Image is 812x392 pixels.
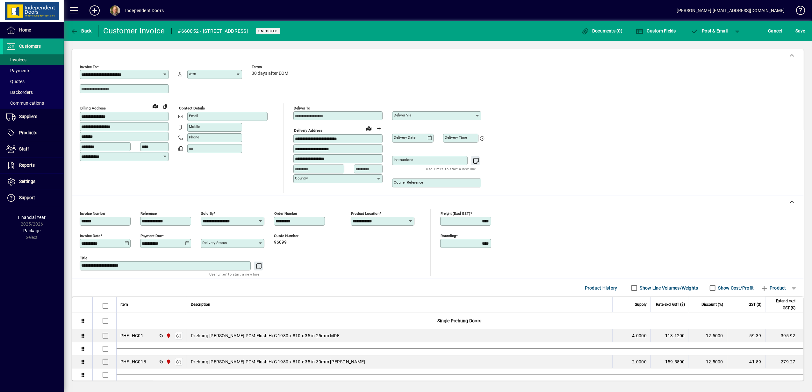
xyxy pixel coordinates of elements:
button: Choose address [374,123,384,134]
mat-label: Deliver To [294,106,310,110]
a: Products [3,125,64,141]
span: Staff [19,146,29,151]
span: Cancel [768,26,782,36]
span: Supply [635,301,647,308]
a: Knowledge Base [791,1,804,22]
mat-label: Invoice date [80,234,100,238]
label: Show Cost/Profit [717,285,754,291]
a: Settings [3,174,64,190]
button: Copy to Delivery address [160,101,170,111]
mat-label: Instructions [394,157,413,162]
a: Reports [3,157,64,173]
a: Support [3,190,64,206]
mat-label: Title [80,256,87,260]
span: Invoices [6,57,26,62]
mat-hint: Use 'Enter' to start a new line [426,165,476,172]
span: 30 days after EOM [252,71,288,76]
a: Staff [3,141,64,157]
span: Extend excl GST ($) [769,297,795,311]
td: 12.5000 [689,355,727,368]
button: Cancel [767,25,784,37]
span: Backorders [6,90,33,95]
span: 2.0000 [632,359,647,365]
span: Description [191,301,210,308]
div: 113.1200 [655,332,685,339]
td: 59.39 [727,329,765,342]
span: Christchurch [164,332,172,339]
div: Independent Doors [125,5,164,16]
span: Terms [252,65,290,69]
span: 96099 [274,240,287,245]
span: Payments [6,68,30,73]
a: Invoices [3,54,64,65]
a: Home [3,22,64,38]
span: Quote number [274,234,312,238]
div: [PERSON_NAME] [EMAIL_ADDRESS][DOMAIN_NAME] [677,5,785,16]
span: Item [120,301,128,308]
button: Custom Fields [634,25,678,37]
span: Package [23,228,40,233]
mat-label: Payment due [140,234,162,238]
span: Prehung [PERSON_NAME] PCM Flush H/C 1980 x 810 x 35 in 30mm [PERSON_NAME] [191,359,365,365]
label: Show Line Volumes/Weights [639,285,698,291]
mat-label: Freight (excl GST) [441,211,470,216]
div: #660052 - [STREET_ADDRESS] [178,26,248,36]
a: Suppliers [3,109,64,125]
div: PHFLHC01 [120,332,143,339]
span: Product [760,283,786,293]
mat-label: Phone [189,135,199,139]
a: Communications [3,98,64,108]
span: Customers [19,44,41,49]
span: Communications [6,101,44,106]
mat-label: Country [295,176,308,180]
mat-label: Delivery time [445,135,467,140]
span: P [702,28,705,33]
span: Back [70,28,92,33]
span: Rate excl GST ($) [656,301,685,308]
button: Product [757,282,789,294]
div: Customer Invoice [104,26,165,36]
td: 12.5000 [689,329,727,342]
mat-label: Invoice To [80,65,97,69]
button: Save [794,25,807,37]
button: Add [84,5,105,16]
span: GST ($) [749,301,761,308]
td: 395.92 [765,329,803,342]
a: Backorders [3,87,64,98]
button: Product History [582,282,620,294]
div: Single Prehung Doors: [117,312,803,329]
mat-hint: Use 'Enter' to start a new line [209,270,259,278]
span: Suppliers [19,114,37,119]
button: Documents (0) [580,25,624,37]
mat-label: Email [189,114,198,118]
span: Products [19,130,37,135]
span: 4.0000 [632,332,647,339]
span: Documents (0) [581,28,623,33]
mat-label: Delivery status [202,241,227,245]
a: View on map [150,101,160,111]
app-page-header-button: Back [64,25,99,37]
a: Quotes [3,76,64,87]
span: Support [19,195,35,200]
span: Reports [19,163,35,168]
span: Unposted [258,29,278,33]
span: Quotes [6,79,25,84]
mat-label: Product location [351,211,379,216]
span: Discount (%) [701,301,723,308]
span: ost & Email [691,28,728,33]
button: Profile [105,5,125,16]
span: Product History [585,283,617,293]
mat-label: Courier Reference [394,180,423,185]
mat-label: Delivery date [394,135,415,140]
span: Settings [19,179,35,184]
div: PHFLHC01B [120,359,146,365]
div: 159.5800 [655,359,685,365]
td: 41.89 [727,355,765,368]
span: Prehung [PERSON_NAME] PCM Flush H/C 1980 x 810 x 35 in 25mm MDF [191,332,340,339]
mat-label: Sold by [201,211,213,216]
mat-label: Reference [140,211,157,216]
span: Christchurch [164,358,172,365]
button: Back [69,25,93,37]
mat-label: Attn [189,72,196,76]
a: View on map [364,123,374,133]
